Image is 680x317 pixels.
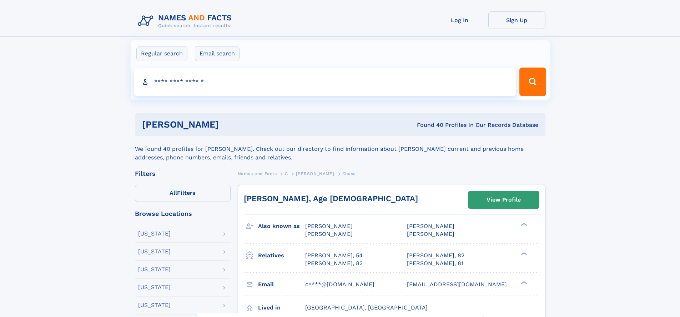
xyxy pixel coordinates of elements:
div: View Profile [487,192,521,208]
span: Chase [342,171,356,176]
h3: Also known as [258,220,305,232]
div: ❯ [519,280,528,285]
a: [PERSON_NAME], Age [DEMOGRAPHIC_DATA] [244,194,418,203]
div: [US_STATE] [138,249,171,254]
h3: Relatives [258,249,305,262]
a: Names and Facts [238,169,277,178]
div: Filters [135,170,231,177]
a: Sign Up [488,11,545,29]
a: [PERSON_NAME] [296,169,334,178]
a: [PERSON_NAME], 82 [305,259,363,267]
h3: Email [258,278,305,291]
div: [US_STATE] [138,284,171,290]
img: Logo Names and Facts [135,11,238,31]
a: C [285,169,288,178]
div: Found 40 Profiles In Our Records Database [318,121,538,129]
span: [PERSON_NAME] [296,171,334,176]
span: All [170,189,177,196]
span: [PERSON_NAME] [305,223,353,229]
span: [PERSON_NAME] [407,223,454,229]
a: View Profile [468,191,539,208]
div: Browse Locations [135,210,231,217]
a: Log In [431,11,488,29]
label: Email search [195,46,240,61]
div: [US_STATE] [138,302,171,308]
div: ❯ [519,251,528,256]
label: Regular search [136,46,187,61]
a: [PERSON_NAME], 54 [305,252,363,259]
h3: Lived in [258,302,305,314]
div: ❯ [519,222,528,227]
h1: [PERSON_NAME] [142,120,318,129]
a: [PERSON_NAME], 82 [407,252,464,259]
label: Filters [135,185,231,202]
span: C [285,171,288,176]
div: [US_STATE] [138,267,171,272]
span: [EMAIL_ADDRESS][DOMAIN_NAME] [407,281,507,288]
span: [PERSON_NAME] [305,231,353,237]
span: [GEOGRAPHIC_DATA], [GEOGRAPHIC_DATA] [305,304,428,311]
input: search input [134,68,517,96]
a: [PERSON_NAME], 81 [407,259,463,267]
span: [PERSON_NAME] [407,231,454,237]
div: We found 40 profiles for [PERSON_NAME]. Check out our directory to find information about [PERSON... [135,136,545,162]
div: [US_STATE] [138,231,171,237]
button: Search Button [519,68,546,96]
